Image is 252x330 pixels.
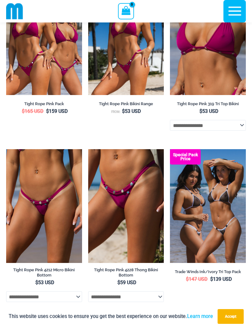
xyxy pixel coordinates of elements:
[6,101,82,109] a: Tight Rope Pink Pack
[6,149,82,263] img: Tight Rope Pink 319 4212 Micro 01
[22,108,43,114] bdi: 165 USD
[186,276,189,282] span: $
[88,267,164,280] a: Tight Rope Pink 4228 Thong Bikini Bottom
[117,280,136,285] bdi: 59 USD
[88,149,164,263] a: Tight Rope Pink 4228 Thong 01Tight Rope Pink 4228 Thong 02Tight Rope Pink 4228 Thong 02
[210,276,232,282] bdi: 139 USD
[46,108,49,114] span: $
[6,267,82,278] h2: Tight Rope Pink 4212 Micro Bikini Bottom
[199,108,218,114] bdi: 53 USD
[186,276,207,282] bdi: 147 USD
[22,108,25,114] span: $
[9,312,213,320] p: This website uses cookies to ensure you get the best experience on our website.
[88,101,164,109] a: Tight Rope Pink Bikini Range
[210,276,213,282] span: $
[170,153,201,161] b: Special Pack Price
[122,108,125,114] span: $
[88,267,164,278] h2: Tight Rope Pink 4228 Thong Bikini Bottom
[88,101,164,106] h2: Tight Rope Pink Bikini Range
[6,101,82,106] h2: Tight Rope Pink Pack
[6,149,82,263] a: Tight Rope Pink 319 4212 Micro 01Tight Rope Pink 319 4212 Micro 02Tight Rope Pink 319 4212 Micro 02
[170,149,246,263] img: Top Bum Pack
[111,110,120,113] span: From:
[35,280,54,285] bdi: 53 USD
[170,269,246,276] a: Trade Winds Ink/Ivory Tri Top Pack
[218,309,244,324] button: Accept
[187,313,213,319] a: Learn more
[170,149,246,263] a: Top Bum Pack Top Bum Pack bTop Bum Pack b
[35,280,38,285] span: $
[199,108,202,114] span: $
[122,108,141,114] bdi: 53 USD
[6,3,23,20] img: cropped mm emblem
[46,108,68,114] bdi: 159 USD
[118,3,134,19] a: View Shopping Cart, empty
[6,267,82,280] a: Tight Rope Pink 4212 Micro Bikini Bottom
[88,149,164,263] img: Tight Rope Pink 4228 Thong 01
[117,280,120,285] span: $
[170,101,246,106] h2: Tight Rope Pink 319 Tri Top Bikini
[170,269,246,274] h2: Trade Winds Ink/Ivory Tri Top Pack
[170,101,246,109] a: Tight Rope Pink 319 Tri Top Bikini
